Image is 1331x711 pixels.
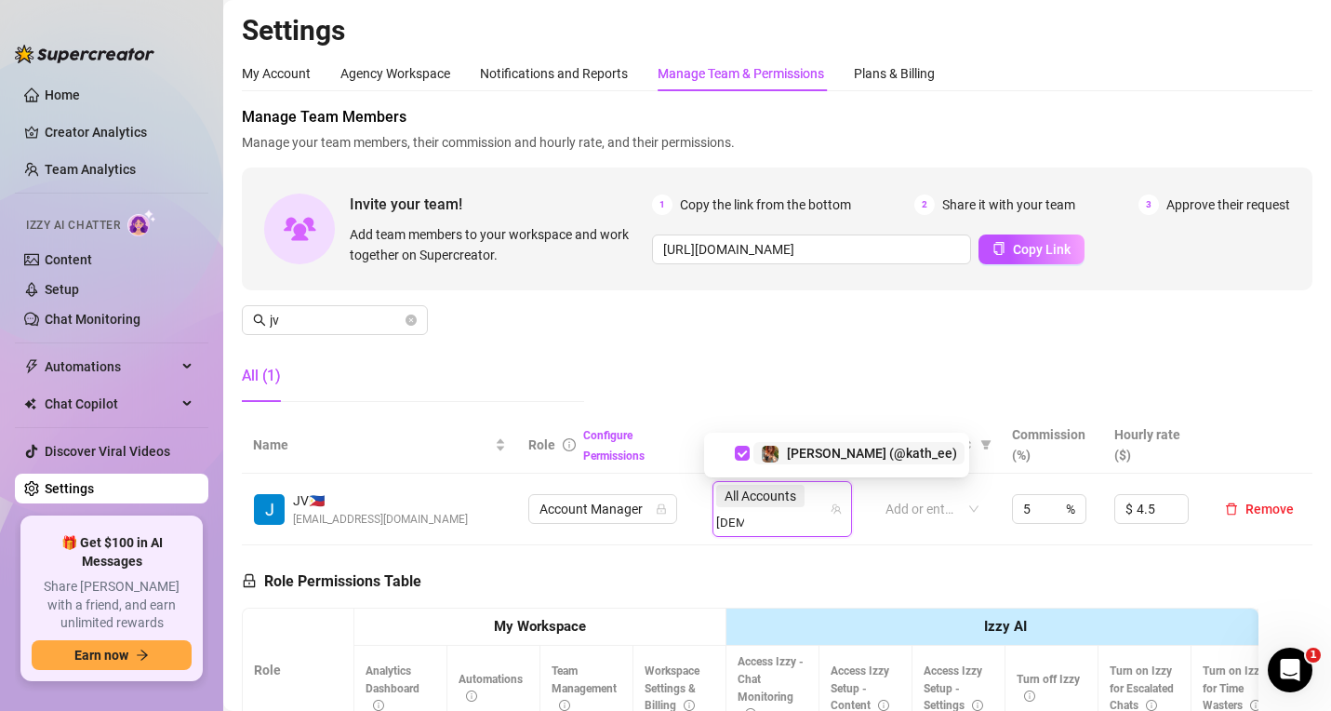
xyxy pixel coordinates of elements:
span: copy [992,242,1005,255]
h2: Settings [242,13,1312,48]
img: Chat Copilot [24,397,36,410]
span: info-circle [684,700,695,711]
span: Manage your team members, their commission and hourly rate, and their permissions. [242,132,1312,153]
span: info-circle [563,438,576,451]
a: Settings [45,481,94,496]
img: Katherine (@kath_ee) [762,446,779,463]
th: Name [242,417,517,474]
span: JV 🇵🇭 [293,490,468,511]
span: team [831,503,842,515]
span: Share [PERSON_NAME] with a friend, and earn unlimited rewards [32,578,192,633]
span: Remove [1245,502,1294,516]
span: info-circle [559,700,570,711]
img: logo-BBDzfeDw.svg [15,45,154,63]
span: info-circle [1024,691,1035,702]
span: Chat Copilot [45,389,177,419]
span: 3 [1138,195,1159,215]
a: Chat Monitoring [45,312,140,327]
div: Agency Workspace [340,63,450,84]
span: delete [1225,503,1238,516]
span: Copy the link from the bottom [680,195,851,215]
span: Earn now [74,648,128,663]
div: All (1) [242,365,281,387]
div: My Account [242,63,311,84]
span: info-circle [1146,700,1157,711]
div: Notifications and Reports [480,63,628,84]
a: Creator Analytics [45,117,193,147]
img: JV [254,494,285,525]
span: Invite your team! [350,193,652,216]
div: Plans & Billing [854,63,935,84]
span: Approve their request [1166,195,1290,215]
span: info-circle [373,700,384,711]
a: Team Analytics [45,162,136,177]
span: All Accounts [725,486,796,506]
span: info-circle [878,700,889,711]
span: info-circle [466,691,477,702]
span: 2 [914,195,935,215]
strong: My Workspace [494,618,586,635]
a: Setup [45,282,79,297]
th: Commission (%) [1001,417,1104,474]
span: 🎁 Get $100 in AI Messages [32,534,192,570]
span: Select tree node [735,446,750,461]
span: thunderbolt [24,359,39,374]
span: Role [528,437,555,452]
strong: Izzy AI [984,618,1027,635]
span: [PERSON_NAME] (@kath_ee) [787,446,957,461]
span: 1 [652,195,672,215]
span: search [253,314,266,327]
button: Copy Link [978,235,1085,264]
span: info-circle [1250,700,1261,711]
span: arrow-right [136,649,149,662]
span: 1 [1306,648,1321,663]
span: lock [656,503,667,515]
span: filter [980,439,992,450]
span: Account Manager [539,495,666,523]
a: Content [45,252,92,267]
button: Remove [1218,498,1301,520]
div: Manage Team & Permissions [658,63,824,84]
span: Automations [459,673,523,704]
a: Home [45,87,80,102]
span: Share it with your team [942,195,1075,215]
span: filter [839,431,858,459]
button: close-circle [406,315,417,326]
th: Hourly rate ($) [1103,417,1206,474]
span: lock [242,573,257,588]
img: AI Chatter [127,209,156,236]
span: filter [977,431,995,459]
span: Add team members to your workspace and work together on Supercreator. [350,224,645,265]
span: [EMAIL_ADDRESS][DOMAIN_NAME] [293,511,468,529]
span: Manage Team Members [242,106,1312,128]
span: Turn off Izzy [1017,673,1080,704]
span: Automations [45,352,177,382]
input: Search members [270,310,402,330]
span: Name [253,435,491,455]
span: Izzy AI Chatter [26,217,120,235]
a: Configure Permissions [583,429,645,463]
span: info-circle [972,700,983,711]
a: Discover Viral Videos [45,444,170,459]
h5: Role Permissions Table [242,570,421,593]
span: All Accounts [716,485,805,507]
span: Copy Link [1013,242,1071,257]
iframe: Intercom live chat [1268,648,1312,692]
button: Earn nowarrow-right [32,640,192,670]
